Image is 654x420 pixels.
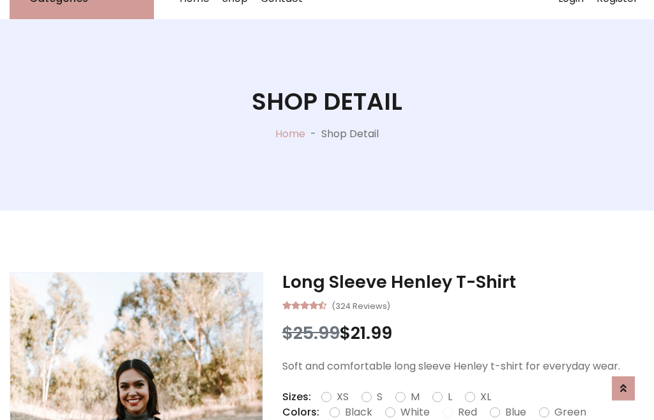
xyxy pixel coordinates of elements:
[400,405,430,420] label: White
[282,359,644,374] p: Soft and comfortable long sleeve Henley t-shirt for everyday wear.
[252,87,402,116] h1: Shop Detail
[411,389,420,405] label: M
[448,389,452,405] label: L
[505,405,526,420] label: Blue
[345,405,372,420] label: Black
[275,126,305,141] a: Home
[351,321,392,345] span: 21.99
[282,323,644,343] h3: $
[377,389,383,405] label: S
[305,126,321,142] p: -
[282,405,319,420] p: Colors:
[282,321,340,345] span: $25.99
[337,389,349,405] label: XS
[282,272,644,292] h3: Long Sleeve Henley T-Shirt
[331,297,390,313] small: (324 Reviews)
[321,126,379,142] p: Shop Detail
[554,405,586,420] label: Green
[458,405,477,420] label: Red
[480,389,491,405] label: XL
[282,389,311,405] p: Sizes:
